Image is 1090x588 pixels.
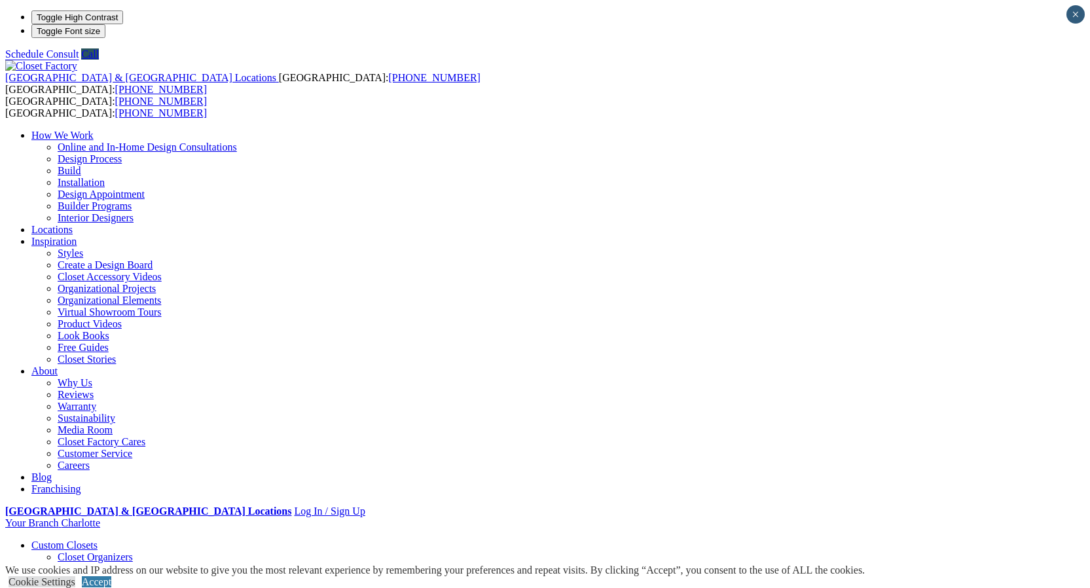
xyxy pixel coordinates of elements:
[31,365,58,377] a: About
[5,96,207,119] span: [GEOGRAPHIC_DATA]: [GEOGRAPHIC_DATA]:
[5,72,276,83] span: [GEOGRAPHIC_DATA] & [GEOGRAPHIC_DATA] Locations
[61,517,100,528] span: Charlotte
[58,436,145,447] a: Closet Factory Cares
[9,576,75,587] a: Cookie Settings
[5,505,291,517] a: [GEOGRAPHIC_DATA] & [GEOGRAPHIC_DATA] Locations
[115,107,207,119] a: [PHONE_NUMBER]
[58,448,132,459] a: Customer Service
[58,551,133,562] a: Closet Organizers
[58,153,122,164] a: Design Process
[58,460,90,471] a: Careers
[58,563,127,574] a: Dressing Rooms
[37,26,100,36] span: Toggle Font size
[58,413,115,424] a: Sustainability
[5,72,481,95] span: [GEOGRAPHIC_DATA]: [GEOGRAPHIC_DATA]:
[31,236,77,247] a: Inspiration
[5,60,77,72] img: Closet Factory
[31,224,73,235] a: Locations
[31,540,98,551] a: Custom Closets
[58,271,162,282] a: Closet Accessory Videos
[82,576,111,587] a: Accept
[58,200,132,211] a: Builder Programs
[31,24,105,38] button: Toggle Font size
[58,295,161,306] a: Organizational Elements
[5,517,58,528] span: Your Branch
[58,177,105,188] a: Installation
[58,377,92,388] a: Why Us
[58,141,237,153] a: Online and In-Home Design Consultations
[1066,5,1085,24] button: Close
[5,48,79,60] a: Schedule Consult
[5,72,279,83] a: [GEOGRAPHIC_DATA] & [GEOGRAPHIC_DATA] Locations
[58,212,134,223] a: Interior Designers
[58,330,109,341] a: Look Books
[58,389,94,400] a: Reviews
[58,401,96,412] a: Warranty
[37,12,118,22] span: Toggle High Contrast
[58,318,122,329] a: Product Videos
[58,248,83,259] a: Styles
[31,483,81,494] a: Franchising
[81,48,99,60] a: Call
[58,283,156,294] a: Organizational Projects
[31,130,94,141] a: How We Work
[31,471,52,483] a: Blog
[58,259,153,270] a: Create a Design Board
[5,564,865,576] div: We use cookies and IP address on our website to give you the most relevant experience by remember...
[294,505,365,517] a: Log In / Sign Up
[58,189,145,200] a: Design Appointment
[58,306,162,318] a: Virtual Showroom Tours
[58,424,113,435] a: Media Room
[388,72,480,83] a: [PHONE_NUMBER]
[115,96,207,107] a: [PHONE_NUMBER]
[115,84,207,95] a: [PHONE_NUMBER]
[58,342,109,353] a: Free Guides
[31,10,123,24] button: Toggle High Contrast
[5,517,100,528] a: Your Branch Charlotte
[58,165,81,176] a: Build
[58,354,116,365] a: Closet Stories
